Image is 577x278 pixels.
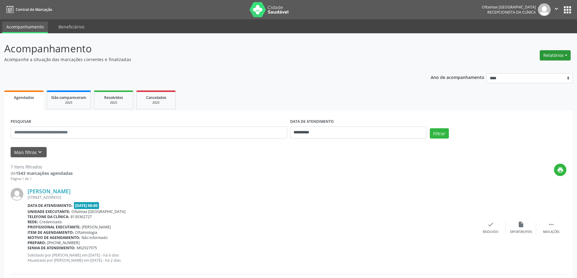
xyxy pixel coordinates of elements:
[47,240,80,245] span: [PHONE_NUMBER]
[74,202,99,209] span: [DATE] 08:00
[553,5,560,12] i: 
[28,240,46,245] b: Preparo:
[28,188,71,195] a: [PERSON_NAME]
[11,164,73,170] div: 7 itens filtrados
[16,170,73,176] strong: 1543 marcações agendadas
[28,203,73,208] b: Data de atendimento:
[487,221,494,228] i: check
[28,219,38,224] b: Rede:
[28,235,80,240] b: Motivo de agendamento:
[562,5,573,15] button: apps
[483,230,498,234] div: Resolvido
[290,117,334,126] label: DATA DE ATENDIMENTO
[51,95,86,100] span: Não compareceram
[543,230,559,234] div: Mais ações
[98,100,129,105] div: 2025
[71,209,125,214] span: Oftalmax [GEOGRAPHIC_DATA]
[557,167,564,173] i: print
[28,245,75,250] b: Senha de atendimento:
[538,3,551,16] img: img
[54,21,89,32] a: Beneficiários
[540,50,571,61] button: Relatórios
[510,230,532,234] div: Exportar (PDF)
[482,5,536,10] div: Oftalmax [GEOGRAPHIC_DATA]
[51,100,86,105] div: 2025
[431,73,484,81] p: Ano de acompanhamento
[37,149,43,155] i: keyboard_arrow_down
[4,56,402,63] p: Acompanhe a situação das marcações correntes e finalizadas
[71,214,92,219] span: 8130362727
[487,10,536,15] span: Recepcionista da clínica
[4,5,52,15] a: Central de Marcação
[28,209,70,214] b: Unidade executante:
[141,100,171,105] div: 2025
[28,224,81,230] b: Profissional executante:
[2,21,48,33] a: Acompanhamento
[14,95,34,100] span: Agendados
[104,95,123,100] span: Resolvidos
[548,221,555,228] i: 
[39,219,62,224] span: Credenciada
[430,128,449,139] button: Filtrar
[16,7,52,12] span: Central de Marcação
[554,164,566,176] button: print
[551,3,562,16] button: 
[77,245,97,250] span: M02927975
[82,224,111,230] span: [PERSON_NAME]
[28,195,476,200] div: [STREET_ADDRESS]
[11,170,73,176] div: de
[4,41,402,56] p: Acompanhamento
[11,117,31,126] label: PESQUISAR
[518,221,524,228] i: insert_drive_file
[28,214,69,219] b: Telefone da clínica:
[75,230,97,235] span: Oftalmologia
[11,176,73,182] div: Página 1 de 1
[28,253,476,263] p: Solicitado por [PERSON_NAME] em [DATE] - há 6 dias Atualizado por [PERSON_NAME] em [DATE] - há 2 ...
[146,95,166,100] span: Cancelados
[28,230,74,235] b: Item de agendamento:
[11,188,23,201] img: img
[11,147,47,158] button: Mais filtroskeyboard_arrow_down
[81,235,108,240] span: Não informado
